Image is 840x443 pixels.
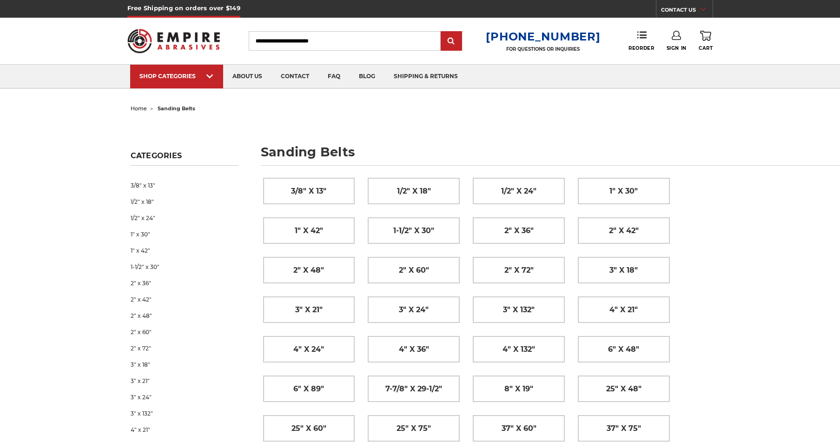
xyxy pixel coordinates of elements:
[473,178,564,204] a: 1/2" x 24"
[501,183,536,199] span: 1/2" x 24"
[131,324,238,340] a: 2" x 60"
[293,262,324,278] span: 2" x 48"
[473,218,564,243] a: 2" x 36"
[368,257,459,283] a: 2" x 60"
[264,218,355,243] a: 1" x 42"
[699,31,713,51] a: Cart
[131,389,238,405] a: 3" x 24"
[578,336,669,362] a: 6" x 48"
[609,262,638,278] span: 3" x 18"
[607,421,641,436] span: 37" x 75"
[368,178,459,204] a: 1/2" x 18"
[291,183,326,199] span: 3/8" x 13"
[350,65,384,88] a: blog
[131,242,238,259] a: 1" x 42"
[504,262,534,278] span: 2" x 72"
[368,416,459,441] a: 25" x 75"
[609,183,638,199] span: 1" x 30"
[131,373,238,389] a: 3" x 21"
[608,342,639,357] span: 6" x 48"
[578,218,669,243] a: 2" x 42"
[503,302,535,318] span: 3" x 132"
[661,5,713,18] a: CONTACT US
[473,376,564,402] a: 8" x 19"
[578,257,669,283] a: 3" x 18"
[293,381,324,397] span: 6" x 89"
[628,45,654,51] span: Reorder
[131,151,238,166] h5: Categories
[368,376,459,402] a: 7-7/8" x 29-1/2"
[261,146,840,166] h1: sanding belts
[131,308,238,324] a: 2" x 48"
[223,65,271,88] a: about us
[368,218,459,243] a: 1-1/2" x 30"
[293,342,324,357] span: 4" x 24"
[473,336,564,362] a: 4" x 132"
[131,422,238,438] a: 4" x 21"
[264,178,355,204] a: 3/8" x 13"
[473,257,564,283] a: 2" x 72"
[486,46,600,52] p: FOR QUESTIONS OR INQUIRIES
[131,356,238,373] a: 3" x 18"
[131,275,238,291] a: 2" x 36"
[131,177,238,194] a: 3/8" x 13"
[504,223,534,239] span: 2" x 36"
[131,194,238,210] a: 1/2" x 18"
[504,381,533,397] span: 8" x 19"
[578,178,669,204] a: 1" x 30"
[384,65,467,88] a: shipping & returns
[385,381,442,397] span: 7-7/8" x 29-1/2"
[399,302,429,318] span: 3" x 24"
[131,226,238,242] a: 1" x 30"
[291,421,326,436] span: 25" x 60"
[399,262,429,278] span: 2" x 60"
[264,297,355,322] a: 3" x 21"
[131,259,238,275] a: 1-1/2" x 30"
[264,376,355,402] a: 6" x 89"
[578,297,669,322] a: 4" x 21"
[393,223,434,239] span: 1-1/2" x 30"
[158,105,195,112] span: sanding belts
[628,31,654,51] a: Reorder
[264,336,355,362] a: 4" x 24"
[667,45,687,51] span: Sign In
[578,376,669,402] a: 25" x 48"
[127,23,220,59] img: Empire Abrasives
[131,340,238,356] a: 2" x 72"
[264,416,355,441] a: 25" x 60"
[271,65,318,88] a: contact
[609,223,639,239] span: 2" x 42"
[473,416,564,441] a: 37" x 60"
[368,336,459,362] a: 4" x 36"
[318,65,350,88] a: faq
[486,30,600,43] a: [PHONE_NUMBER]
[295,302,323,318] span: 3" x 21"
[264,257,355,283] a: 2" x 48"
[131,405,238,422] a: 3" x 132"
[473,297,564,322] a: 3" x 132"
[295,223,323,239] span: 1" x 42"
[503,342,535,357] span: 4" x 132"
[131,210,238,226] a: 1/2" x 24"
[609,302,638,318] span: 4" x 21"
[699,45,713,51] span: Cart
[397,421,431,436] span: 25" x 75"
[399,342,429,357] span: 4" x 36"
[131,291,238,308] a: 2" x 42"
[397,183,431,199] span: 1/2" x 18"
[131,105,147,112] a: home
[139,73,214,80] div: SHOP CATEGORIES
[502,421,536,436] span: 37" x 60"
[368,297,459,322] a: 3" x 24"
[606,381,642,397] span: 25" x 48"
[578,416,669,441] a: 37" x 75"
